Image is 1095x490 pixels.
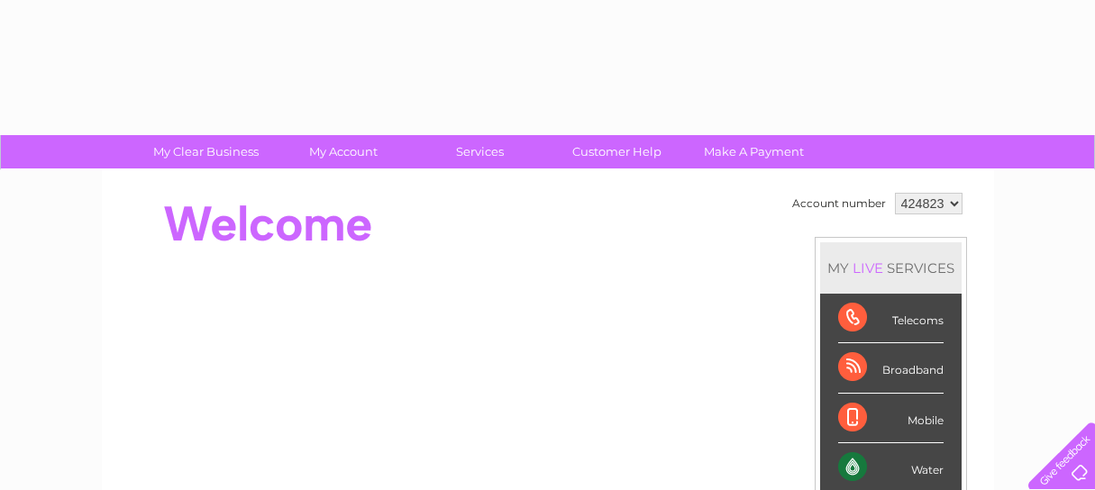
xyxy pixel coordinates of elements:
[838,294,944,343] div: Telecoms
[132,135,280,168] a: My Clear Business
[406,135,554,168] a: Services
[838,343,944,393] div: Broadband
[849,259,887,277] div: LIVE
[269,135,417,168] a: My Account
[543,135,691,168] a: Customer Help
[838,394,944,443] div: Mobile
[820,242,962,294] div: MY SERVICES
[680,135,828,168] a: Make A Payment
[788,188,890,219] td: Account number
